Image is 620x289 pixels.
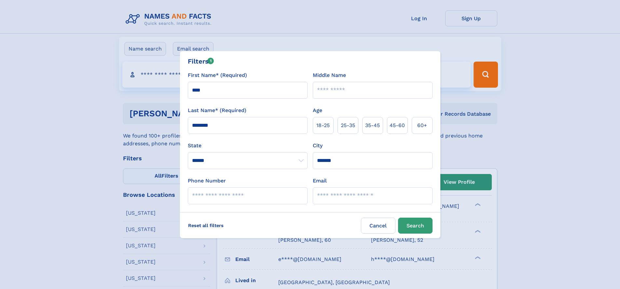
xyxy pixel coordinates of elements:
label: Email [313,177,327,185]
label: Phone Number [188,177,226,185]
span: 60+ [417,122,427,129]
span: 18‑25 [316,122,330,129]
span: 25‑35 [341,122,355,129]
label: State [188,142,308,150]
label: Age [313,107,322,114]
label: Reset all filters [184,218,228,233]
span: 45‑60 [390,122,405,129]
label: City [313,142,323,150]
label: First Name* (Required) [188,71,247,79]
label: Middle Name [313,71,346,79]
div: Filters [188,56,214,66]
button: Search [398,218,433,234]
label: Cancel [361,218,395,234]
span: 35‑45 [365,122,380,129]
label: Last Name* (Required) [188,107,246,114]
